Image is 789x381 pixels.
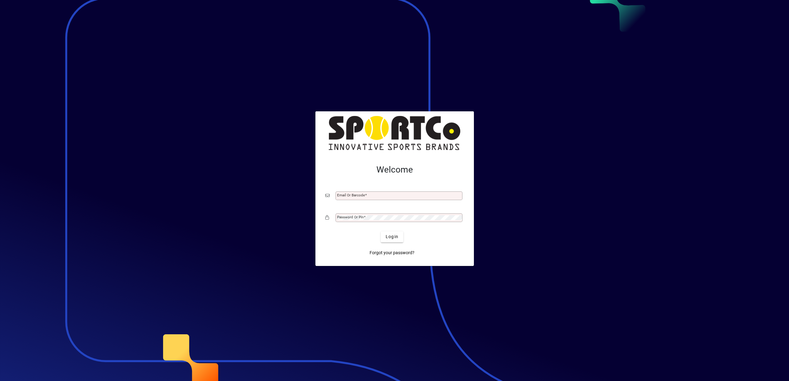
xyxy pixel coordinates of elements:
mat-label: Password or Pin [337,215,364,219]
span: Forgot your password? [370,250,414,256]
mat-label: Email or Barcode [337,193,365,197]
a: Forgot your password? [367,247,417,259]
h2: Welcome [325,165,464,175]
span: Login [386,233,398,240]
button: Login [381,231,403,242]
